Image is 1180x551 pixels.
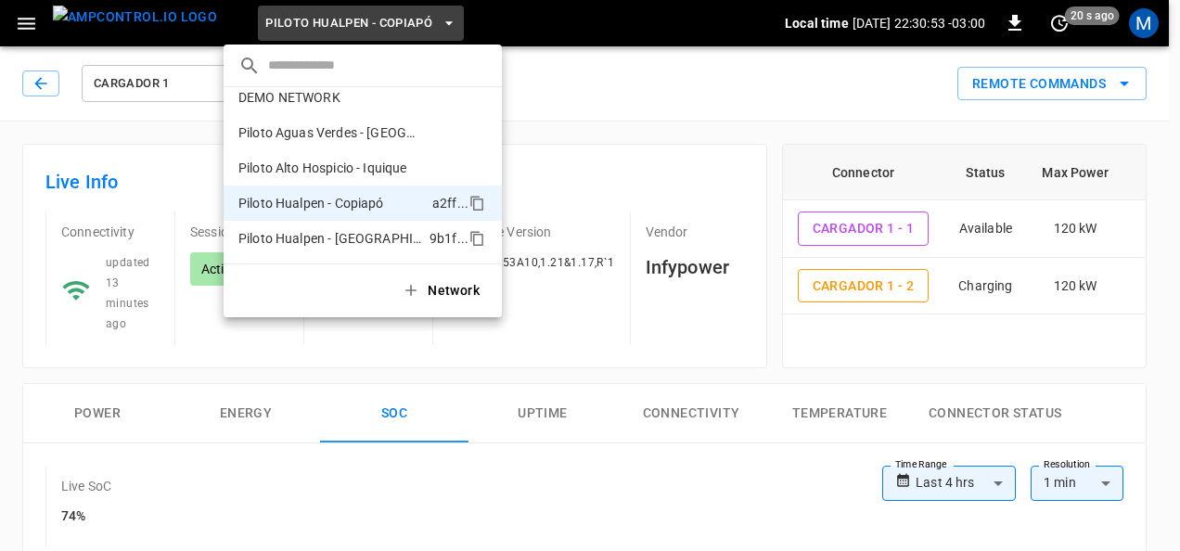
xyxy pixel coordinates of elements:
button: Network [391,272,494,310]
div: copy [468,192,488,214]
p: Piloto Alto Hospicio - Iquique [238,159,422,177]
p: Piloto Hualpen - Copiapó [238,194,425,212]
p: DEMO NETWORK [238,88,419,107]
p: Piloto Aguas Verdes - [GEOGRAPHIC_DATA] [238,123,419,142]
div: copy [468,227,488,250]
p: Piloto Hualpen - [GEOGRAPHIC_DATA] [238,229,422,248]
